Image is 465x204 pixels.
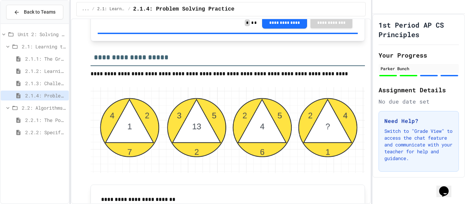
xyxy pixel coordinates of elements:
span: 2.2.2: Specifying Ideas with Pseudocode [25,129,66,136]
span: 2.1: Learning to Solve Hard Problems [22,43,66,50]
span: 2.1: Learning to Solve Hard Problems [97,6,125,12]
span: Unit 2: Solving Problems in Computer Science [18,31,66,38]
button: Back to Teams [6,5,63,19]
span: 2.2.1: The Power of Algorithms [25,116,66,124]
span: 2.1.2: Learning to Solve Hard Problems [25,67,66,75]
span: 2.1.4: Problem Solving Practice [133,5,235,13]
span: 2.2: Algorithms - from Pseudocode to Flowcharts [22,104,66,111]
span: ... [82,6,90,12]
div: No due date set [379,97,459,106]
span: / [128,6,130,12]
p: Switch to "Grade View" to access the chat feature and communicate with your teacher for help and ... [384,128,453,162]
h3: Need Help? [384,117,453,125]
span: 2.1.1: The Growth Mindset [25,55,66,62]
h2: Your Progress [379,50,459,60]
span: Back to Teams [24,9,55,16]
span: 2.1.3: Challenge Problem - The Bridge [25,80,66,87]
h1: 1st Period AP CS Principles [379,20,459,39]
h2: Assignment Details [379,85,459,95]
div: Parker Bunch [381,65,457,72]
span: / [92,6,94,12]
iframe: To enrich screen reader interactions, please activate Accessibility in Grammarly extension settings [436,177,458,197]
span: 2.1.4: Problem Solving Practice [25,92,66,99]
